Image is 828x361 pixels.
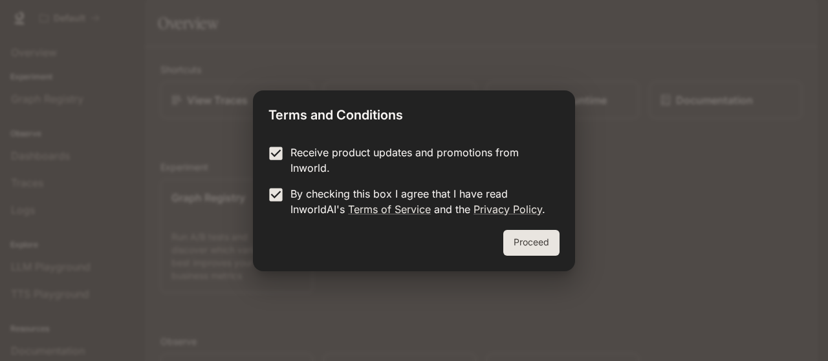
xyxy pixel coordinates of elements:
p: By checking this box I agree that I have read InworldAI's and the . [290,186,549,217]
a: Terms of Service [348,203,431,216]
h2: Terms and Conditions [253,90,575,134]
p: Receive product updates and promotions from Inworld. [290,145,549,176]
button: Proceed [503,230,560,256]
a: Privacy Policy [474,203,542,216]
